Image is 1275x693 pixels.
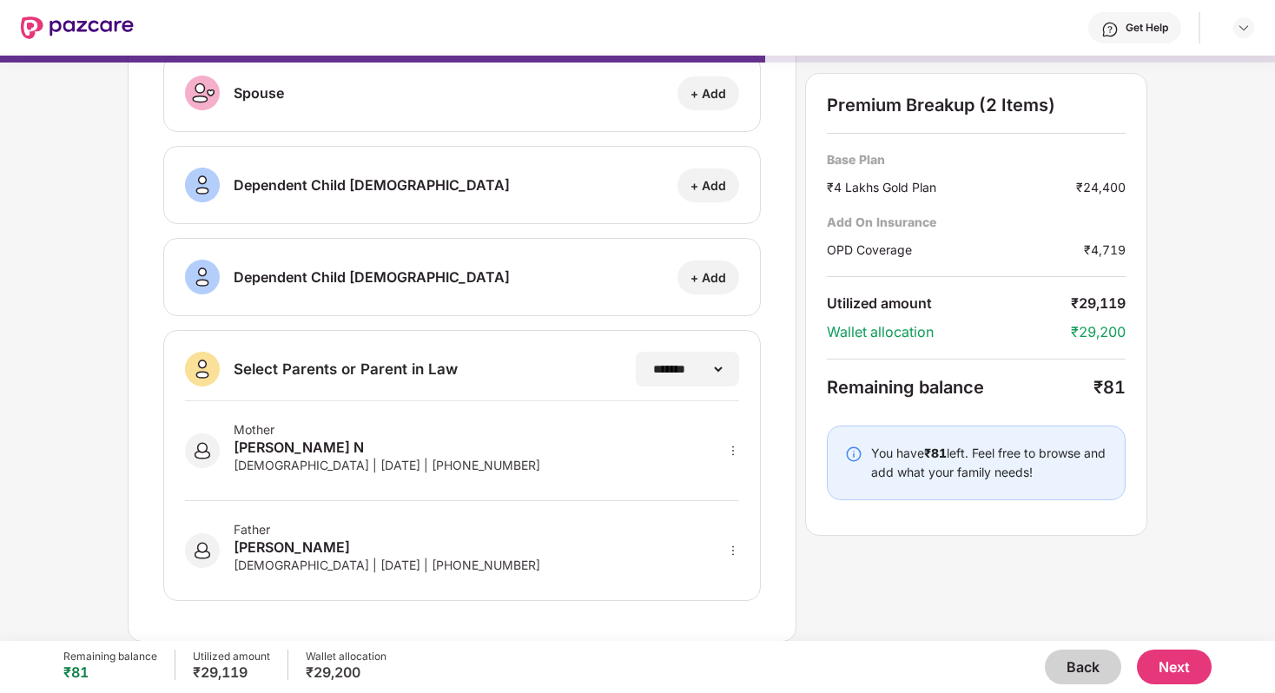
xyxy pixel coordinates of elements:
img: svg+xml;base64,PHN2ZyBpZD0iRHJvcGRvd24tMzJ4MzIiIHhtbG5zPSJodHRwOi8vd3d3LnczLm9yZy8yMDAwL3N2ZyIgd2... [1237,21,1251,35]
img: New Pazcare Logo [21,16,134,39]
div: ₹81 [63,663,157,681]
div: Wallet allocation [827,323,1071,341]
div: Dependent Child [DEMOGRAPHIC_DATA] [234,175,510,195]
div: Utilized amount [193,650,270,663]
button: Next [1137,650,1212,684]
div: Premium Breakup (2 Items) [827,95,1126,115]
div: [PERSON_NAME] [234,537,540,558]
div: + Add [690,269,726,286]
div: Mother [234,422,540,437]
div: Add On Insurance [827,214,1126,230]
div: Get Help [1126,21,1168,35]
img: svg+xml;base64,PHN2ZyB3aWR0aD0iNDAiIGhlaWdodD0iNDAiIHZpZXdCb3g9IjAgMCA0MCA0MCIgZmlsbD0ibm9uZSIgeG... [185,168,220,202]
img: svg+xml;base64,PHN2ZyB3aWR0aD0iNDAiIGhlaWdodD0iNDAiIHZpZXdCb3g9IjAgMCA0MCA0MCIgZmlsbD0ibm9uZSIgeG... [185,76,220,110]
div: [DEMOGRAPHIC_DATA] | [DATE] | [PHONE_NUMBER] [234,458,540,472]
div: Wallet allocation [306,650,386,663]
div: Remaining balance [63,650,157,663]
img: svg+xml;base64,PHN2ZyBpZD0iSGVscC0zMngzMiIgeG1sbnM9Imh0dHA6Ly93d3cudzMub3JnLzIwMDAvc3ZnIiB3aWR0aD... [1101,21,1119,38]
span: more [727,544,739,557]
div: ₹29,119 [193,663,270,681]
div: ₹4,719 [1084,241,1126,259]
div: ₹29,200 [306,663,386,681]
div: Select Parents or Parent in Law [234,360,458,379]
span: more [727,445,739,457]
img: svg+xml;base64,PHN2ZyB3aWR0aD0iNDAiIGhlaWdodD0iNDAiIHZpZXdCb3g9IjAgMCA0MCA0MCIgZmlsbD0ibm9uZSIgeG... [185,352,220,386]
img: svg+xml;base64,PHN2ZyBpZD0iSW5mby0yMHgyMCIgeG1sbnM9Imh0dHA6Ly93d3cudzMub3JnLzIwMDAvc3ZnIiB3aWR0aD... [845,445,862,463]
b: ₹81 [924,445,947,460]
div: [PERSON_NAME] N [234,437,540,458]
div: Utilized amount [827,294,1071,313]
div: Dependent Child [DEMOGRAPHIC_DATA] [234,267,510,287]
div: ₹81 [1093,377,1126,398]
div: ₹29,119 [1071,294,1126,313]
div: ₹29,200 [1071,323,1126,341]
div: ₹4 Lakhs Gold Plan [827,178,1076,196]
div: + Add [690,85,726,102]
div: OPD Coverage [827,241,1084,259]
div: ₹24,400 [1076,178,1126,196]
div: Remaining balance [827,377,1093,398]
div: Father [234,522,540,537]
img: svg+xml;base64,PHN2ZyB3aWR0aD0iNDAiIGhlaWdodD0iNDAiIHZpZXdCb3g9IjAgMCA0MCA0MCIgZmlsbD0ibm9uZSIgeG... [185,260,220,294]
img: svg+xml;base64,PHN2ZyB3aWR0aD0iNDAiIGhlaWdodD0iNDAiIHZpZXdCb3g9IjAgMCA0MCA0MCIgZmlsbD0ibm9uZSIgeG... [185,433,220,468]
div: Base Plan [827,151,1126,168]
div: Spouse [234,82,284,103]
div: You have left. Feel free to browse and add what your family needs! [871,444,1107,482]
button: Back [1045,650,1121,684]
div: + Add [690,177,726,194]
div: [DEMOGRAPHIC_DATA] | [DATE] | [PHONE_NUMBER] [234,558,540,572]
img: svg+xml;base64,PHN2ZyB3aWR0aD0iNDAiIGhlaWdodD0iNDAiIHZpZXdCb3g9IjAgMCA0MCA0MCIgZmlsbD0ibm9uZSIgeG... [185,533,220,568]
